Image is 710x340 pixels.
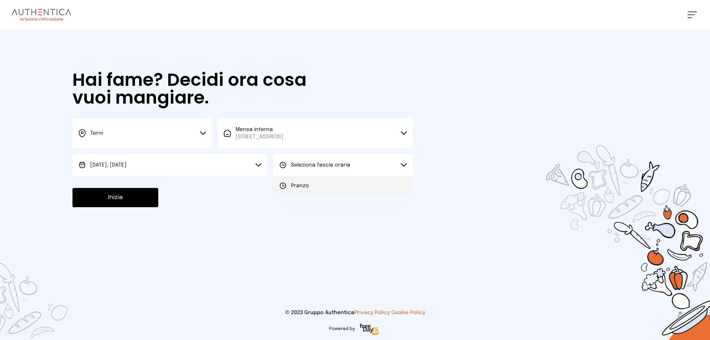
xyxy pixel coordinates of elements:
button: Inizia [72,188,158,207]
a: Cookie Policy [391,310,425,315]
a: Privacy Policy [354,310,390,315]
span: Pranzo [291,182,309,189]
span: Powered by [329,326,355,332]
span: Seleziona fascia oraria [291,162,350,168]
img: logo-freeday.3e08031.png [358,322,381,337]
p: © 2023 Gruppo Authentica [12,309,698,316]
button: Seleziona fascia oraria [273,154,413,176]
